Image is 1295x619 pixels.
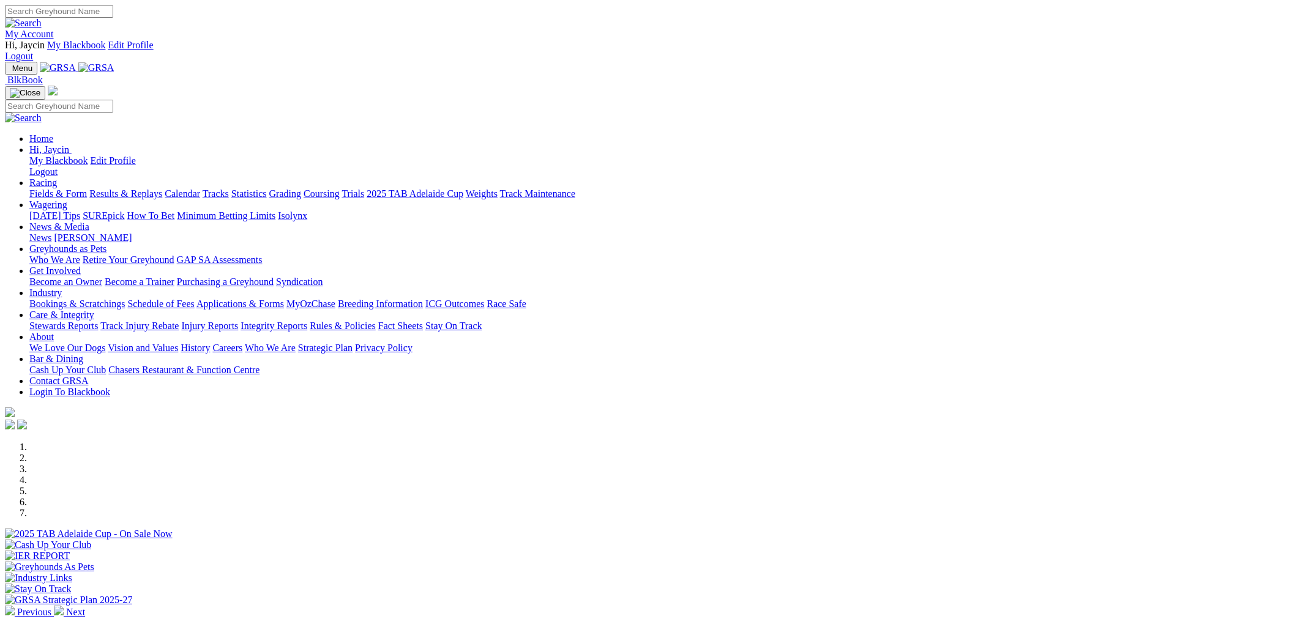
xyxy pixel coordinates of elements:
[5,113,42,124] img: Search
[54,232,132,243] a: [PERSON_NAME]
[29,254,1290,265] div: Greyhounds as Pets
[341,188,364,199] a: Trials
[5,40,45,50] span: Hi, Jaycin
[196,298,284,309] a: Applications & Forms
[29,287,62,298] a: Industry
[5,550,70,562] img: IER REPORT
[29,166,58,177] a: Logout
[5,595,132,606] img: GRSA Strategic Plan 2025-27
[29,298,125,309] a: Bookings & Scratchings
[355,343,412,353] a: Privacy Policy
[5,606,15,615] img: chevron-left-pager-white.svg
[29,210,80,221] a: [DATE] Tips
[29,155,88,166] a: My Blackbook
[5,62,37,75] button: Toggle navigation
[5,584,71,595] img: Stay On Track
[5,5,113,18] input: Search
[29,376,88,386] a: Contact GRSA
[12,64,32,73] span: Menu
[500,188,575,199] a: Track Maintenance
[29,221,89,232] a: News & Media
[127,210,175,221] a: How To Bet
[29,144,69,155] span: Hi, Jaycin
[5,29,54,39] a: My Account
[91,155,136,166] a: Edit Profile
[304,188,340,199] a: Coursing
[5,607,54,617] a: Previous
[338,298,423,309] a: Breeding Information
[89,188,162,199] a: Results & Replays
[29,365,1290,376] div: Bar & Dining
[425,298,484,309] a: ICG Outcomes
[48,86,58,95] img: logo-grsa-white.png
[165,188,200,199] a: Calendar
[29,232,1290,243] div: News & Media
[5,562,94,573] img: Greyhounds As Pets
[298,343,353,353] a: Strategic Plan
[29,188,1290,199] div: Racing
[5,528,173,539] img: 2025 TAB Adelaide Cup - On Sale Now
[212,343,242,353] a: Careers
[203,188,229,199] a: Tracks
[29,321,1290,332] div: Care & Integrity
[29,343,105,353] a: We Love Our Dogs
[29,354,83,364] a: Bar & Dining
[29,387,110,397] a: Login To Blackbook
[66,607,85,617] span: Next
[269,188,301,199] a: Grading
[47,40,106,50] a: My Blackbook
[10,88,40,98] img: Close
[5,51,33,61] a: Logout
[54,607,85,617] a: Next
[83,210,124,221] a: SUREpick
[29,343,1290,354] div: About
[241,321,307,331] a: Integrity Reports
[5,86,45,100] button: Toggle navigation
[29,232,51,243] a: News
[29,321,98,331] a: Stewards Reports
[367,188,463,199] a: 2025 TAB Adelaide Cup
[78,62,114,73] img: GRSA
[378,321,423,331] a: Fact Sheets
[29,365,106,375] a: Cash Up Your Club
[54,606,64,615] img: chevron-right-pager-white.svg
[425,321,482,331] a: Stay On Track
[29,265,81,276] a: Get Involved
[278,210,307,221] a: Isolynx
[29,155,1290,177] div: Hi, Jaycin
[5,18,42,29] img: Search
[466,188,498,199] a: Weights
[5,75,43,85] a: BlkBook
[29,276,102,287] a: Become an Owner
[29,210,1290,221] div: Wagering
[29,177,57,188] a: Racing
[29,254,80,265] a: Who We Are
[5,539,91,550] img: Cash Up Your Club
[29,199,67,210] a: Wagering
[83,254,174,265] a: Retire Your Greyhound
[5,420,15,429] img: facebook.svg
[231,188,267,199] a: Statistics
[29,276,1290,287] div: Get Involved
[29,332,54,342] a: About
[108,343,178,353] a: Vision and Values
[177,254,263,265] a: GAP SA Assessments
[108,365,259,375] a: Chasers Restaurant & Function Centre
[29,309,94,320] a: Care & Integrity
[7,75,43,85] span: BlkBook
[310,321,376,331] a: Rules & Policies
[127,298,194,309] a: Schedule of Fees
[29,298,1290,309] div: Industry
[17,607,51,617] span: Previous
[105,276,174,287] a: Become a Trainer
[5,407,15,417] img: logo-grsa-white.png
[245,343,296,353] a: Who We Are
[181,343,210,353] a: History
[29,188,87,199] a: Fields & Form
[5,100,113,113] input: Search
[181,321,238,331] a: Injury Reports
[108,40,153,50] a: Edit Profile
[5,40,1290,62] div: My Account
[487,298,526,309] a: Race Safe
[286,298,335,309] a: MyOzChase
